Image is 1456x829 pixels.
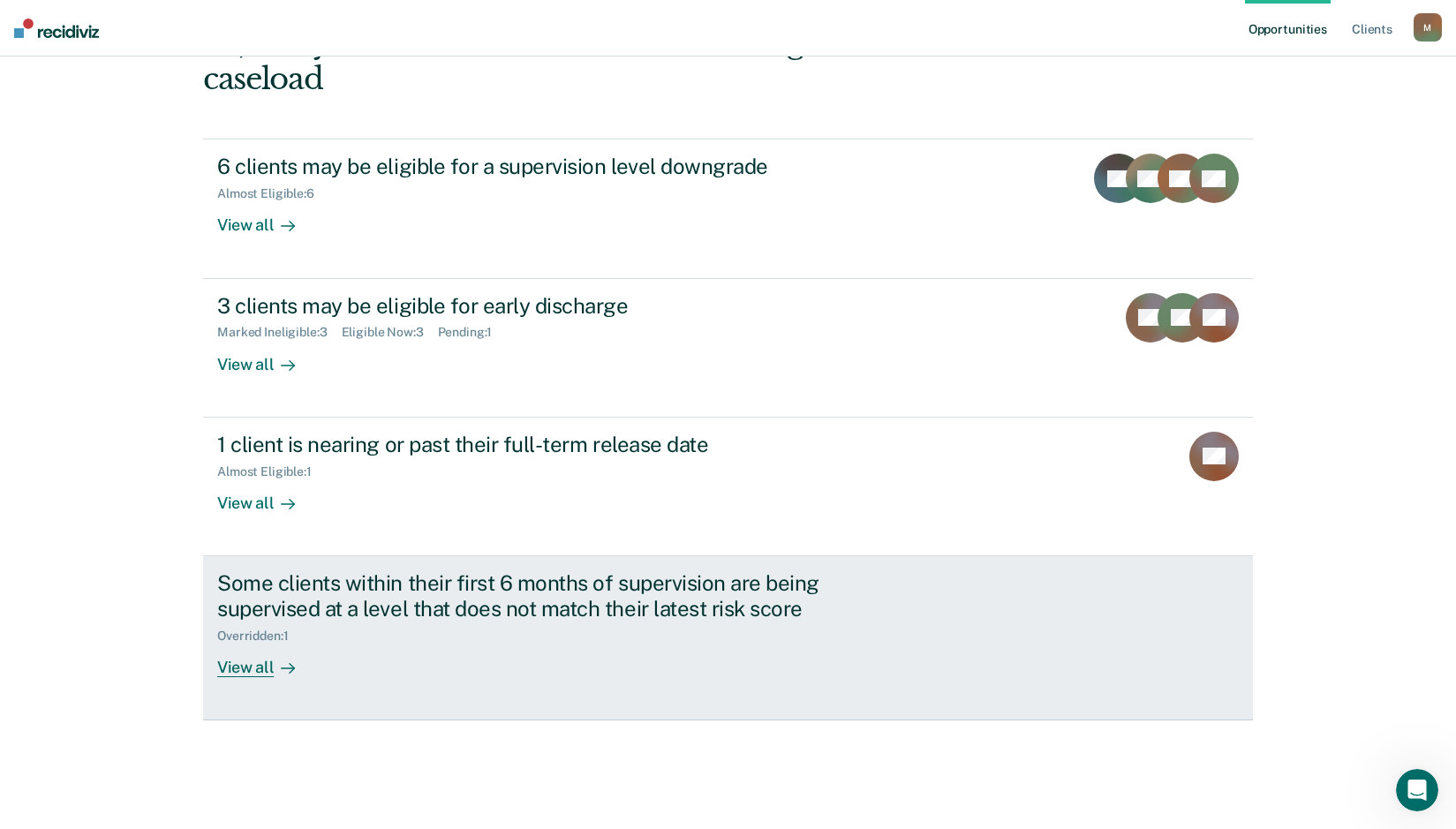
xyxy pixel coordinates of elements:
[217,340,316,374] div: View all
[1396,769,1438,811] iframe: Intercom live chat
[217,479,316,513] div: View all
[14,19,99,38] img: Recidiviz
[217,186,328,201] div: Almost Eligible : 6
[217,325,341,340] div: Marked Ineligible : 3
[217,464,326,479] div: Almost Eligible : 1
[217,201,316,236] div: View all
[203,139,1253,278] a: 6 clients may be eligible for a supervision level downgradeAlmost Eligible:6View all
[342,325,438,340] div: Eligible Now : 3
[217,570,837,622] div: Some clients within their first 6 months of supervision are being supervised at a level that does...
[217,154,837,179] div: 6 clients may be eligible for a supervision level downgrade
[203,556,1253,720] a: Some clients within their first 6 months of supervision are being supervised at a level that does...
[203,418,1253,556] a: 1 client is nearing or past their full-term release dateAlmost Eligible:1View all
[438,325,507,340] div: Pending : 1
[203,279,1253,418] a: 3 clients may be eligible for early dischargeMarked Ineligible:3Eligible Now:3Pending:1View all
[217,432,837,457] div: 1 client is nearing or past their full-term release date
[217,643,316,677] div: View all
[203,25,1043,97] div: Hi, Cullyn. We’ve found some outstanding items across 1 caseload
[217,293,837,319] div: 3 clients may be eligible for early discharge
[1414,13,1442,41] button: M
[217,629,302,644] div: Overridden : 1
